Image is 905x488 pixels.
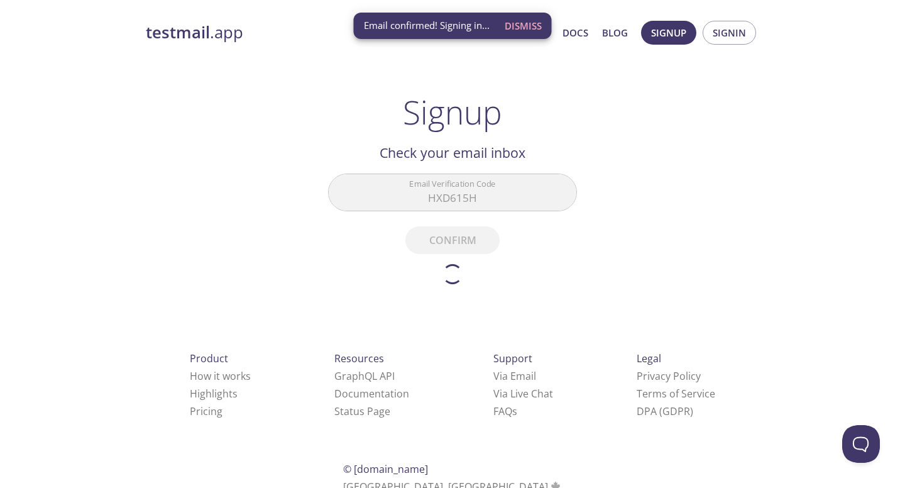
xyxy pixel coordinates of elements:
span: Dismiss [505,18,542,34]
span: Email confirmed! Signing in... [364,19,490,32]
a: testmail.app [146,22,441,43]
span: © [DOMAIN_NAME] [343,462,428,476]
span: Product [190,352,228,365]
a: GraphQL API [334,369,395,383]
a: Highlights [190,387,238,401]
a: Documentation [334,387,409,401]
span: Legal [637,352,661,365]
a: Pricing [190,404,222,418]
iframe: Help Scout Beacon - Open [842,425,880,463]
a: DPA (GDPR) [637,404,693,418]
a: Privacy Policy [637,369,701,383]
span: Resources [334,352,384,365]
a: How it works [190,369,251,383]
a: Blog [602,25,628,41]
button: Signin [703,21,756,45]
strong: testmail [146,21,210,43]
a: Via Email [493,369,536,383]
span: s [512,404,517,418]
span: Signin [713,25,746,41]
a: FAQ [493,404,517,418]
a: Docs [562,25,588,41]
button: Signup [641,21,696,45]
span: Support [493,352,532,365]
button: Dismiss [500,14,547,38]
h1: Signup [403,93,502,131]
h2: Check your email inbox [328,142,577,164]
a: Status Page [334,404,390,418]
span: Signup [651,25,686,41]
a: Terms of Service [637,387,715,401]
a: Via Live Chat [493,387,553,401]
